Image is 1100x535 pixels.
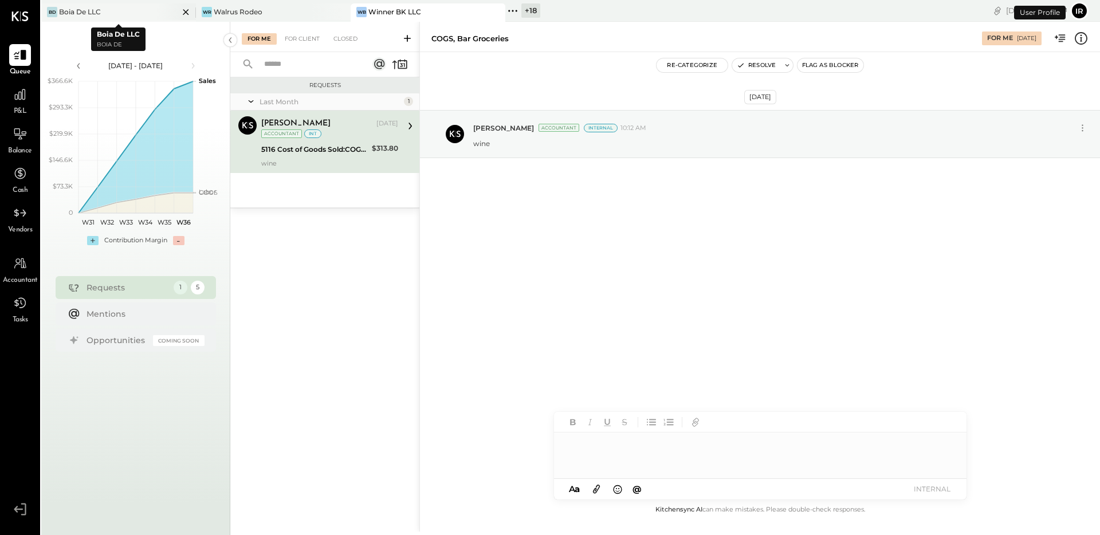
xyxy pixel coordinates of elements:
div: Winner BK LLC [368,7,421,17]
text: $146.6K [49,156,73,164]
div: COGS, Bar Groceries [431,33,509,44]
div: Boia De LLC [59,7,101,17]
div: WR [202,7,212,17]
a: Cash [1,163,40,196]
span: [PERSON_NAME] [473,123,534,133]
span: Vendors [8,225,33,235]
span: a [575,483,580,494]
text: Labor [199,188,216,196]
div: copy link [992,5,1003,17]
text: $293.3K [49,103,73,111]
div: wine [261,159,398,167]
a: P&L [1,84,40,117]
div: Internal [584,124,618,132]
text: Sales [199,77,216,85]
div: Last Month [260,97,401,107]
button: Re-Categorize [657,58,728,72]
p: Boia De [97,40,140,50]
div: Accountant [261,129,302,138]
div: - [173,236,184,245]
div: 1 [404,97,413,106]
div: 1 [174,281,187,294]
p: wine [473,139,490,148]
div: + [87,236,99,245]
text: $219.9K [49,129,73,137]
text: W32 [100,218,114,226]
button: Unordered List [644,415,659,430]
div: Coming Soon [153,335,205,346]
div: Accountant [539,124,579,132]
button: Bold [565,415,580,430]
button: Add URL [688,415,703,430]
div: [DATE] [376,119,398,128]
button: Italic [583,415,598,430]
text: W33 [119,218,133,226]
a: Vendors [1,202,40,235]
div: int [304,129,321,138]
button: INTERNAL [909,481,955,497]
span: Queue [10,67,31,77]
div: [DATE] [744,90,776,104]
a: Tasks [1,292,40,325]
a: Queue [1,44,40,77]
div: [PERSON_NAME] [261,118,331,129]
text: COGS [199,188,218,196]
span: Accountant [3,276,38,286]
text: $73.3K [53,182,73,190]
div: BD [47,7,57,17]
button: Ir [1070,2,1089,20]
div: Requests [236,81,414,89]
span: Cash [13,186,27,196]
div: + 18 [521,3,540,18]
div: [DATE] [1006,5,1067,16]
text: W34 [138,218,153,226]
button: Ordered List [661,415,676,430]
a: Accountant [1,253,40,286]
text: 0 [69,209,73,217]
div: 5 [191,281,205,294]
div: Closed [328,33,363,45]
span: Balance [8,146,32,156]
text: W36 [176,218,190,226]
div: Mentions [87,308,199,320]
div: Contribution Margin [104,236,167,245]
span: Tasks [13,315,28,325]
div: Opportunities [87,335,147,346]
text: W31 [81,218,94,226]
div: For Me [242,33,277,45]
b: Boia De LLC [97,30,140,38]
div: Requests [87,282,168,293]
button: @ [629,482,645,496]
button: Flag as Blocker [797,58,863,72]
span: P&L [14,107,27,117]
div: $313.80 [372,143,398,154]
div: [DATE] - [DATE] [87,61,184,70]
div: WB [356,7,367,17]
text: $366.6K [48,77,73,85]
div: User Profile [1014,6,1066,19]
div: Walrus Rodeo [214,7,262,17]
button: Strikethrough [617,415,632,430]
a: Balance [1,123,40,156]
text: W35 [158,218,171,226]
button: Aa [565,483,584,495]
div: For Me [987,34,1013,43]
button: Resolve [732,58,780,72]
button: Underline [600,415,615,430]
span: 10:12 AM [620,124,646,133]
div: For Client [279,33,325,45]
div: [DATE] [1017,34,1036,42]
span: @ [632,483,642,494]
div: 5116 Cost of Goods Sold:COGS, Bar Groceries [261,144,368,155]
